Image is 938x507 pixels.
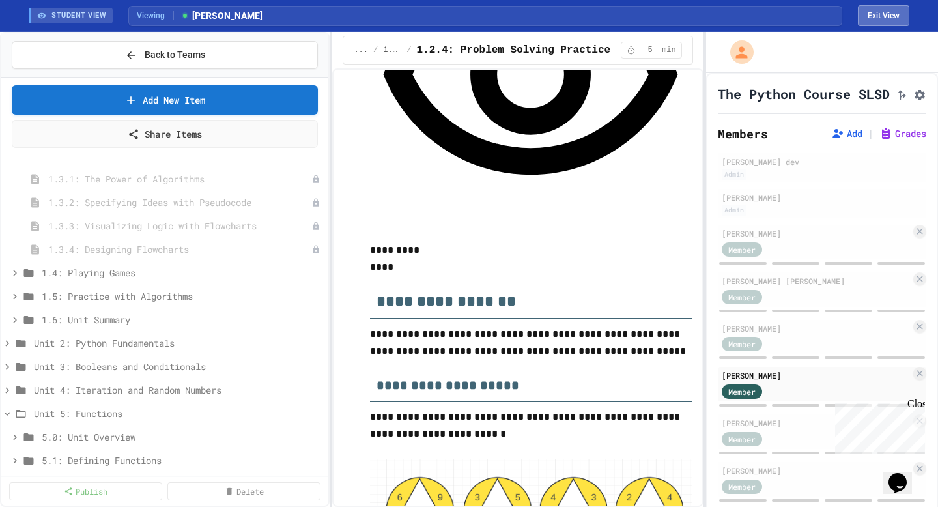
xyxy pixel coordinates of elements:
[722,417,911,429] div: [PERSON_NAME]
[311,175,320,184] div: Unpublished
[883,455,925,494] iframe: chat widget
[311,222,320,231] div: Unpublished
[311,245,320,254] div: Unpublished
[722,369,911,381] div: [PERSON_NAME]
[728,386,756,398] span: Member
[12,120,318,148] a: Share Items
[722,169,746,180] div: Admin
[722,156,922,167] div: [PERSON_NAME] dev
[830,398,925,454] iframe: chat widget
[831,127,862,140] button: Add
[728,481,756,493] span: Member
[728,291,756,303] span: Member
[717,37,757,67] div: My Account
[383,45,401,55] span: 1.2: Learning to Solve Hard Problems
[722,205,746,216] div: Admin
[895,86,908,102] button: Click to see fork details
[879,127,926,140] button: Grades
[718,85,890,103] h1: The Python Course SLSD
[417,42,611,58] span: 1.2.4: Problem Solving Practice
[42,313,323,326] span: 1.6: Unit Summary
[167,482,320,500] a: Delete
[48,219,311,233] span: 1.3.3: Visualizing Logic with Flowcharts
[722,275,911,287] div: [PERSON_NAME] [PERSON_NAME]
[137,10,174,22] span: Viewing
[12,41,318,69] button: Back to Teams
[34,360,323,373] span: Unit 3: Booleans and Conditionals
[42,289,323,303] span: 1.5: Practice with Algorithms
[34,383,323,397] span: Unit 4: Iteration and Random Numbers
[718,124,768,143] h2: Members
[722,465,911,476] div: [PERSON_NAME]
[913,86,926,102] button: Assignment Settings
[311,198,320,207] div: Unpublished
[728,433,756,445] span: Member
[662,45,676,55] span: min
[34,336,323,350] span: Unit 2: Python Fundamentals
[868,126,874,141] span: |
[12,85,318,115] a: Add New Item
[51,10,106,22] span: STUDENT VIEW
[354,45,368,55] span: ...
[722,227,911,239] div: [PERSON_NAME]
[722,192,922,203] div: [PERSON_NAME]
[728,338,756,350] span: Member
[373,45,378,55] span: /
[406,45,411,55] span: /
[34,407,323,420] span: Unit 5: Functions
[145,48,205,62] span: Back to Teams
[48,242,311,256] span: 1.3.4: Designing Flowcharts
[42,454,323,467] span: 5.1: Defining Functions
[42,430,323,444] span: 5.0: Unit Overview
[858,5,909,26] button: Exit student view
[9,482,162,500] a: Publish
[722,323,911,334] div: [PERSON_NAME]
[48,196,311,209] span: 1.3.2: Specifying Ideas with Pseudocode
[728,244,756,255] span: Member
[5,5,90,83] div: Chat with us now!Close
[180,9,263,23] span: [PERSON_NAME]
[640,45,661,55] span: 5
[48,172,311,186] span: 1.3.1: The Power of Algorithms
[42,266,323,280] span: 1.4: Playing Games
